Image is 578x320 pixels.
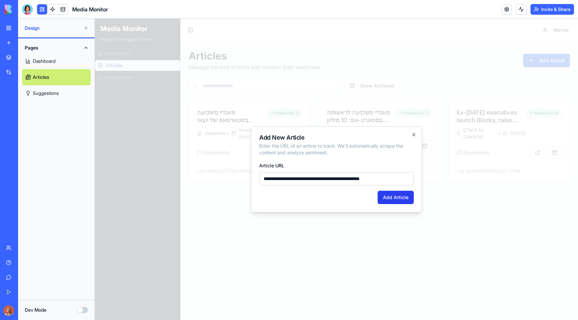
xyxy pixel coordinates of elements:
[25,25,81,31] span: Design
[164,124,319,137] p: Enter the URL of an article to track. We'll automatically scrape the content and analyze sentiment.
[164,116,319,122] h2: Add New Article
[3,305,14,316] img: Marina_gj5dtt.jpg
[72,5,108,13] span: Media Monitor
[283,172,319,185] button: Add Article
[25,307,46,313] label: Dev Mode
[531,4,574,15] button: Invite & Share
[164,144,189,150] label: Article URL
[22,42,91,53] button: Pages
[22,85,91,101] a: Suggestions
[22,53,91,69] a: Dashboard
[5,5,46,14] img: logo
[22,69,91,85] a: Articles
